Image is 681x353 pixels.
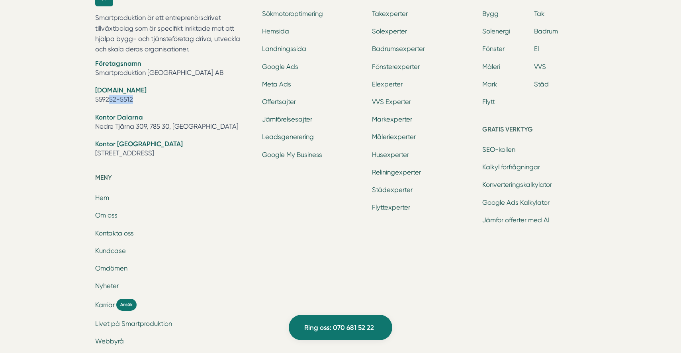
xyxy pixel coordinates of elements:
span: Ansök [116,299,137,310]
a: Sökmotoroptimering [262,10,323,18]
strong: Företagsnamn [95,59,141,67]
a: Leadsgenerering [262,133,314,141]
a: Kontakta oss [95,229,134,237]
a: Tak [534,10,544,18]
a: VVS Experter [372,98,411,106]
a: Omdömen [95,265,127,272]
a: Offertsajter [262,98,296,106]
a: Måleriexperter [372,133,416,141]
a: Google Ads [262,63,298,71]
li: 559252-5512 [95,86,252,106]
li: [STREET_ADDRESS] [95,139,252,160]
a: Landningssida [262,45,306,53]
a: Kundcase [95,247,126,255]
strong: Kontor [GEOGRAPHIC_DATA] [95,140,183,148]
a: Flyttexperter [372,204,410,211]
a: Elexperter [372,80,403,88]
a: Webbyrå [95,337,124,345]
li: Smartproduktion [GEOGRAPHIC_DATA] AB [95,59,252,79]
a: Hemsida [262,27,289,35]
a: Hem [95,194,109,202]
a: Nyheter [95,282,119,290]
a: Livet på Smartproduktion [95,320,172,328]
a: El [534,45,539,53]
li: Nedre Tjärna 309, 785 30, [GEOGRAPHIC_DATA] [95,113,252,133]
a: Ring oss: 070 681 52 22 [289,315,392,340]
a: Jämförelsesajter [262,116,312,123]
a: Karriär Ansök [95,299,252,310]
a: Takexperter [372,10,408,18]
a: Google My Business [262,151,322,159]
a: Meta Ads [262,80,291,88]
a: Städ [534,80,549,88]
a: Solenergi [482,27,510,35]
a: Fönster [482,45,505,53]
a: Bygg [482,10,499,18]
p: Smartproduktion är ett entreprenörsdrivet tillväxtbolag som är specifikt inriktade mot att hjälpa... [95,13,252,55]
a: Kalkyl förfrågningar [482,163,540,171]
h5: Meny [95,173,252,185]
a: Husexperter [372,151,409,159]
a: Reliningexperter [372,169,421,176]
a: Badrumsexperter [372,45,425,53]
a: Markexperter [372,116,412,123]
strong: [DOMAIN_NAME] [95,86,147,94]
a: Städexperter [372,186,413,194]
a: Måleri [482,63,500,71]
a: Solexperter [372,27,407,35]
a: Flytt [482,98,495,106]
span: Karriär [95,300,115,310]
span: Ring oss: 070 681 52 22 [304,322,374,333]
a: Konverteringskalkylator [482,181,552,188]
a: Google Ads Kalkylator [482,199,550,206]
a: Om oss [95,212,117,219]
a: SEO-kollen [482,146,515,153]
a: Fönsterexperter [372,63,420,71]
a: Badrum [534,27,558,35]
a: Mark [482,80,497,88]
h5: Gratis verktyg [482,124,586,137]
strong: Kontor Dalarna [95,113,143,121]
a: VVS [534,63,546,71]
a: Jämför offerter med AI [482,216,550,224]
